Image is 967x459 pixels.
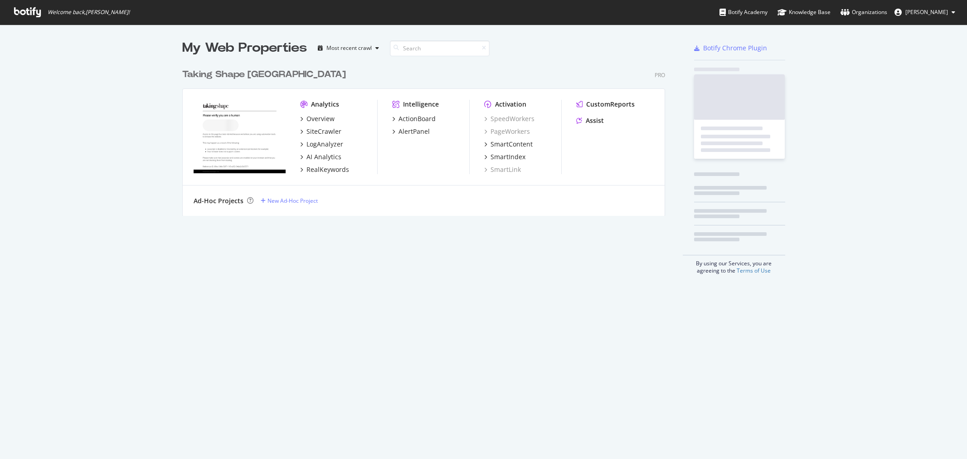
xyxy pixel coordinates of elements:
img: Takingshape.com [194,100,286,173]
div: AI Analytics [306,152,341,161]
a: New Ad-Hoc Project [261,197,318,205]
div: Overview [306,114,335,123]
a: RealKeywords [300,165,349,174]
a: SiteCrawler [300,127,341,136]
a: SpeedWorkers [484,114,535,123]
a: AlertPanel [392,127,430,136]
div: SmartIndex [491,152,525,161]
a: Taking Shape [GEOGRAPHIC_DATA] [182,68,350,81]
span: Welcome back, [PERSON_NAME] ! [48,9,130,16]
div: Activation [495,100,526,109]
div: Analytics [311,100,339,109]
div: grid [182,57,672,216]
div: ActionBoard [398,114,436,123]
button: Most recent crawl [314,41,383,55]
div: New Ad-Hoc Project [267,197,318,205]
div: Pro [655,71,665,79]
div: Botify Academy [719,8,768,17]
div: RealKeywords [306,165,349,174]
div: Botify Chrome Plugin [703,44,767,53]
div: AlertPanel [398,127,430,136]
a: SmartIndex [484,152,525,161]
a: PageWorkers [484,127,530,136]
div: My Web Properties [182,39,307,57]
div: Assist [586,116,604,125]
a: ActionBoard [392,114,436,123]
a: Botify Chrome Plugin [694,44,767,53]
div: Organizations [841,8,887,17]
a: AI Analytics [300,152,341,161]
div: By using our Services, you are agreeing to the [683,255,785,274]
span: Kiran Flynn [905,8,948,16]
a: SmartLink [484,165,521,174]
div: Intelligence [403,100,439,109]
a: Assist [576,116,604,125]
button: [PERSON_NAME] [887,5,962,20]
a: Terms of Use [737,267,771,274]
a: Overview [300,114,335,123]
div: Taking Shape [GEOGRAPHIC_DATA] [182,68,346,81]
a: CustomReports [576,100,635,109]
div: LogAnalyzer [306,140,343,149]
div: SmartContent [491,140,533,149]
div: CustomReports [586,100,635,109]
input: Search [390,40,490,56]
div: Most recent crawl [326,45,372,51]
div: Ad-Hoc Projects [194,196,243,205]
a: LogAnalyzer [300,140,343,149]
div: SiteCrawler [306,127,341,136]
div: Knowledge Base [777,8,831,17]
a: SmartContent [484,140,533,149]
